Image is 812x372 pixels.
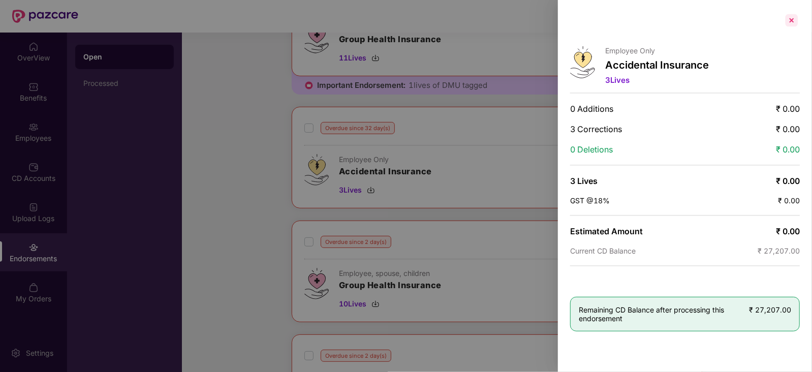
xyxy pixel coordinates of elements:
[579,305,749,323] span: Remaining CD Balance after processing this endorsement
[570,104,613,114] span: 0 Additions
[605,46,709,55] p: Employee Only
[749,305,791,314] span: ₹ 27,207.00
[776,226,800,236] span: ₹ 0.00
[776,176,800,186] span: ₹ 0.00
[778,196,800,205] span: ₹ 0.00
[570,176,598,186] span: 3 Lives
[570,124,622,134] span: 3 Corrections
[570,196,610,205] span: GST @18%
[605,59,709,71] p: Accidental Insurance
[776,124,800,134] span: ₹ 0.00
[605,75,630,85] span: 3 Lives
[758,246,800,255] span: ₹ 27,207.00
[570,46,595,78] img: svg+xml;base64,PHN2ZyB4bWxucz0iaHR0cDovL3d3dy53My5vcmcvMjAwMC9zdmciIHdpZHRoPSI0OS4zMjEiIGhlaWdodD...
[570,226,643,236] span: Estimated Amount
[776,144,800,154] span: ₹ 0.00
[776,104,800,114] span: ₹ 0.00
[570,246,636,255] span: Current CD Balance
[570,144,613,154] span: 0 Deletions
